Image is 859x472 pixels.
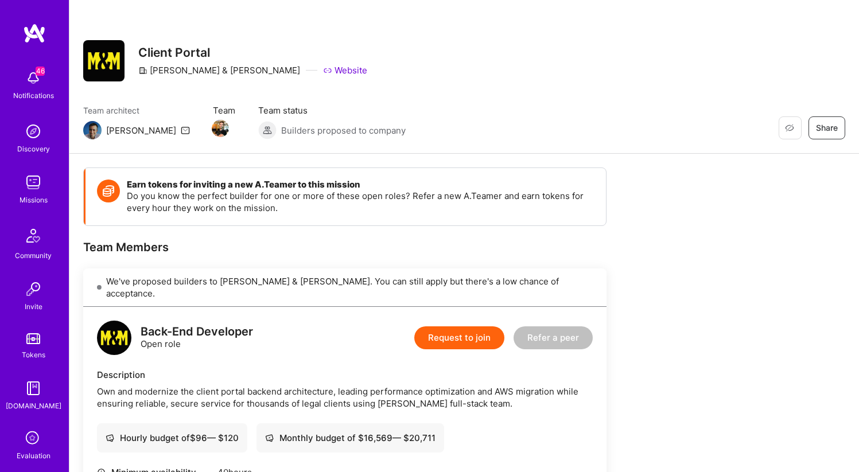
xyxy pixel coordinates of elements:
[97,180,120,202] img: Token icon
[138,64,300,76] div: [PERSON_NAME] & [PERSON_NAME]
[141,326,253,338] div: Back-End Developer
[22,428,44,450] i: icon SelectionTeam
[97,369,593,381] div: Description
[83,240,607,255] div: Team Members
[20,222,47,249] img: Community
[181,126,190,135] i: icon Mail
[23,23,46,44] img: logo
[6,400,61,412] div: [DOMAIN_NAME]
[141,326,253,350] div: Open role
[323,64,367,76] a: Website
[106,124,176,136] div: [PERSON_NAME]
[816,122,838,134] span: Share
[15,249,52,262] div: Community
[83,268,607,307] div: We've proposed builders to [PERSON_NAME] & [PERSON_NAME]. You can still apply but there's a low c...
[83,104,190,116] span: Team architect
[258,121,277,139] img: Builders proposed to company
[138,45,367,60] h3: Client Portal
[22,171,45,194] img: teamwork
[25,301,42,313] div: Invite
[809,116,845,139] button: Share
[106,434,114,442] i: icon Cash
[138,66,147,75] i: icon CompanyGray
[514,326,593,349] button: Refer a peer
[258,104,406,116] span: Team status
[213,104,235,116] span: Team
[265,432,436,444] div: Monthly budget of $ 16,569 — $ 20,711
[22,278,45,301] img: Invite
[22,67,45,89] img: bell
[22,349,45,361] div: Tokens
[20,194,48,206] div: Missions
[36,67,45,76] span: 46
[97,385,593,409] div: Own and modernize the client portal backend architecture, leading performance optimization and AW...
[265,434,274,442] i: icon Cash
[213,119,228,138] a: Team Member Avatar
[414,326,504,349] button: Request to join
[13,89,54,102] div: Notifications
[17,450,50,462] div: Evaluation
[26,333,40,344] img: tokens
[17,143,50,155] div: Discovery
[22,120,45,143] img: discovery
[281,124,406,136] span: Builders proposed to company
[785,123,794,132] i: icon EyeClosed
[106,432,239,444] div: Hourly budget of $ 96 — $ 120
[83,121,102,139] img: Team Architect
[83,40,125,81] img: Company Logo
[97,321,131,355] img: logo
[127,180,594,190] h4: Earn tokens for inviting a new A.Teamer to this mission
[127,190,594,214] p: Do you know the perfect builder for one or more of these open roles? Refer a new A.Teamer and ear...
[22,377,45,400] img: guide book
[212,120,229,137] img: Team Member Avatar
